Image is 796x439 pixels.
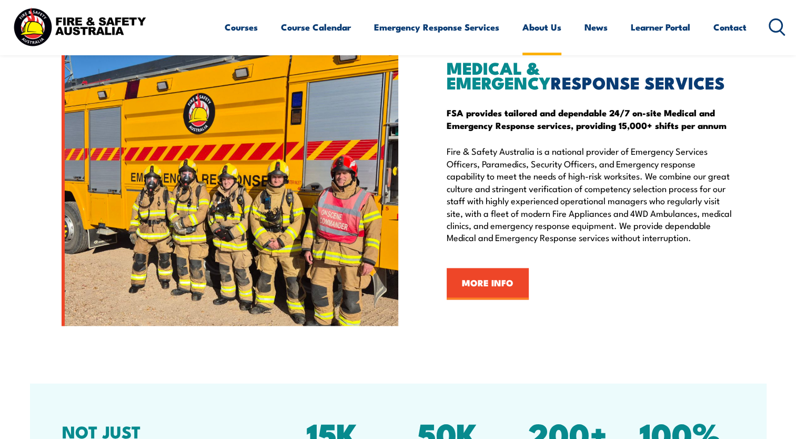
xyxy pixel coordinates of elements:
h2: RESPONSE SERVICES [447,60,735,89]
a: Course Calendar [281,13,351,41]
strong: FSA provides tailored and dependable 24/7 on-site Medical and Emergency Response services, provid... [447,106,727,132]
a: News [585,13,608,41]
img: Homepage MERS [62,12,398,326]
a: Contact [713,13,747,41]
span: MEDICAL & EMERGENCY [447,54,551,95]
a: MORE INFO [447,268,529,300]
p: Fire & Safety Australia is a national provider of Emergency Services Officers, Paramedics, Securi... [447,145,735,243]
a: Emergency Response Services [374,13,499,41]
a: Learner Portal [631,13,690,41]
a: Courses [225,13,258,41]
a: About Us [522,13,561,41]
